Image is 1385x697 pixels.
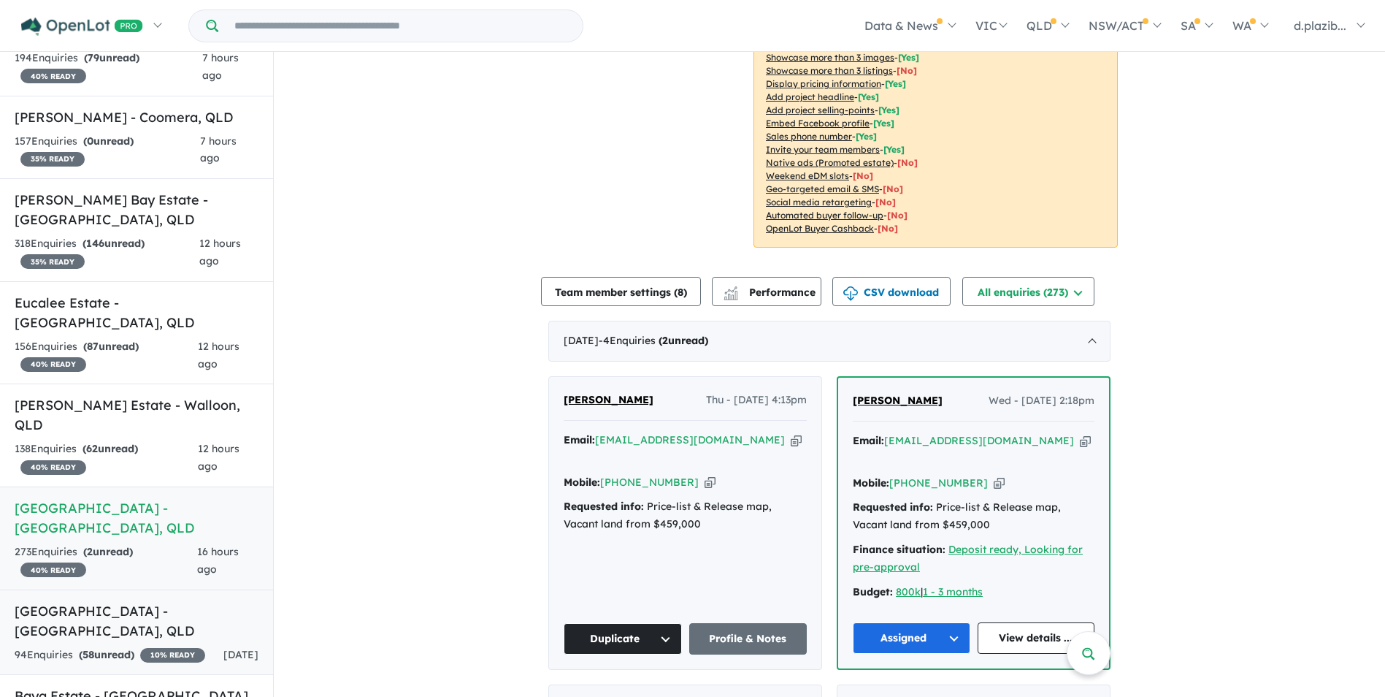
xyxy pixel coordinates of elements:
strong: Requested info: [853,500,933,514]
span: [ Yes ] [883,144,905,155]
div: 156 Enquir ies [15,338,198,373]
span: [No] [883,183,903,194]
strong: ( unread) [83,340,139,353]
button: All enquiries (273) [962,277,1094,306]
span: [No] [887,210,908,221]
u: Add project headline [766,91,854,102]
span: [No] [853,170,873,181]
a: Profile & Notes [689,623,807,655]
span: 12 hours ago [198,340,239,370]
span: 79 [88,51,99,64]
u: Invite your team members [766,144,880,155]
span: 58 [83,648,94,661]
p: Your project is only comparing to other top-performing projects in your area: - - - - - - - - - -... [753,12,1118,248]
span: 40 % READY [20,69,86,83]
u: Automated buyer follow-up [766,210,883,221]
button: Assigned [853,622,970,654]
strong: ( unread) [83,545,133,558]
h5: Eucalee Estate - [GEOGRAPHIC_DATA] , QLD [15,293,258,332]
button: Duplicate [564,623,682,655]
a: [EMAIL_ADDRESS][DOMAIN_NAME] [884,434,1074,447]
u: Showcase more than 3 images [766,52,894,63]
h5: [PERSON_NAME] - Coomera , QLD [15,107,258,127]
h5: [PERSON_NAME] Estate - Walloon , QLD [15,395,258,435]
strong: ( unread) [83,237,145,250]
strong: Budget: [853,585,893,598]
span: [No] [897,157,918,168]
u: Geo-targeted email & SMS [766,183,879,194]
button: Copy [791,433,802,448]
div: 138 Enquir ies [15,441,198,476]
span: [PERSON_NAME] [853,394,943,407]
u: Sales phone number [766,131,852,142]
span: d.plazib... [1294,18,1346,33]
span: 146 [86,237,104,250]
a: [PERSON_NAME] [853,392,943,410]
strong: Mobile: [853,476,889,490]
img: bar-chart.svg [724,291,738,300]
span: 62 [86,442,98,455]
u: Deposit ready, Looking for pre-approval [853,543,1083,574]
a: [PHONE_NUMBER] [600,476,699,489]
span: [ Yes ] [858,91,879,102]
span: 0 [87,134,93,148]
button: Copy [1080,433,1091,449]
span: 35 % READY [20,254,85,269]
span: 40 % READY [20,460,86,475]
h5: [GEOGRAPHIC_DATA] - [GEOGRAPHIC_DATA] , QLD [15,498,258,538]
input: Try estate name, suburb, builder or developer [221,10,580,42]
a: 1 - 3 months [923,585,983,598]
div: 194 Enquir ies [15,50,202,85]
a: [PHONE_NUMBER] [889,476,988,490]
div: [DATE] [548,321,1110,362]
span: [ Yes ] [856,131,877,142]
div: 273 Enquir ies [15,544,197,579]
strong: ( unread) [659,334,708,347]
div: 94 Enquir ies [15,647,205,664]
img: Openlot PRO Logo White [21,18,143,36]
span: [ Yes ] [873,118,894,129]
span: 40 % READY [20,563,86,577]
a: 800k [896,585,921,598]
div: 157 Enquir ies [15,133,200,168]
button: Copy [994,476,1005,491]
u: Embed Facebook profile [766,118,870,129]
strong: Email: [853,434,884,447]
span: [PERSON_NAME] [564,393,653,406]
strong: ( unread) [84,51,139,64]
strong: ( unread) [79,648,134,661]
strong: ( unread) [83,442,138,455]
span: 12 hours ago [198,442,239,473]
span: 87 [87,340,99,353]
strong: ( unread) [83,134,134,148]
span: 35 % READY [20,152,85,167]
button: Performance [712,277,821,306]
span: Wed - [DATE] 2:18pm [989,392,1094,410]
button: CSV download [832,277,951,306]
strong: Finance situation: [853,543,945,556]
span: 7 hours ago [202,51,239,82]
span: [DATE] [223,648,258,661]
div: Price-list & Release map, Vacant land from $459,000 [564,498,807,533]
img: line-chart.svg [724,286,737,294]
button: Copy [705,475,715,490]
span: 7 hours ago [200,134,237,165]
span: 2 [662,334,668,347]
div: | [853,584,1094,601]
a: [EMAIL_ADDRESS][DOMAIN_NAME] [595,433,785,446]
a: [PERSON_NAME] [564,392,653,409]
div: Price-list & Release map, Vacant land from $459,000 [853,499,1094,534]
u: Native ads (Promoted estate) [766,157,894,168]
span: [ Yes ] [898,52,919,63]
u: Social media retargeting [766,197,872,207]
span: 40 % READY [20,357,86,372]
a: View details ... [978,622,1095,654]
strong: Mobile: [564,476,600,489]
u: Display pricing information [766,78,881,89]
span: [ Yes ] [878,104,899,115]
span: [ Yes ] [885,78,906,89]
span: [No] [875,197,896,207]
h5: [PERSON_NAME] Bay Estate - [GEOGRAPHIC_DATA] , QLD [15,190,258,229]
span: - 4 Enquir ies [599,334,708,347]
